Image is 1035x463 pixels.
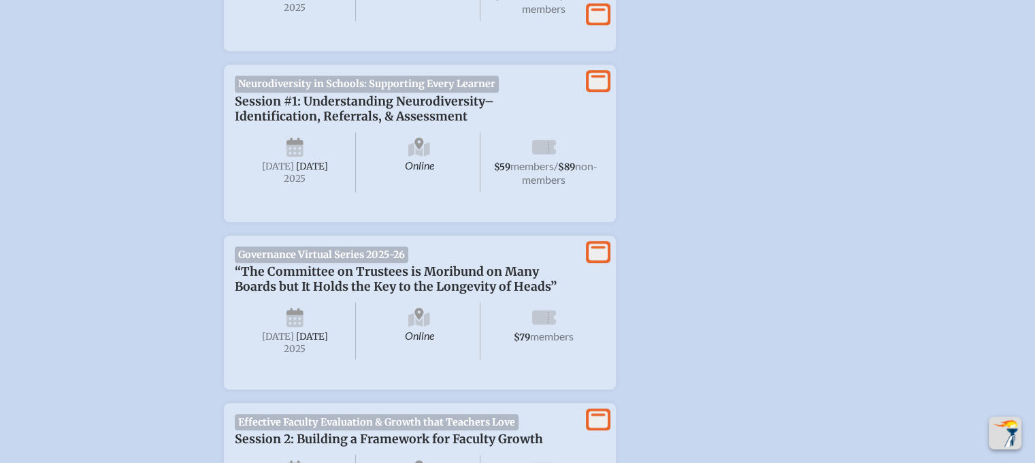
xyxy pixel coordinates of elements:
[494,161,510,173] span: $59
[514,332,530,343] span: $79
[235,414,519,430] span: Effective Faculty Evaluation & Growth that Teachers Love
[262,161,294,172] span: [DATE]
[246,3,345,13] span: 2025
[235,246,409,263] span: Governance Virtual Series 2025-26
[235,264,578,294] p: “The Committee on Trustees is Moribund on Many Boards but It Holds the Key to the Longevity of He...
[296,331,328,342] span: [DATE]
[510,159,554,172] span: members
[235,94,578,124] p: Session #1: Understanding Neurodiversity–Identification, Referrals, & Assessment
[989,417,1021,449] button: Scroll Top
[296,161,328,172] span: [DATE]
[991,419,1019,447] img: To the top
[262,331,294,342] span: [DATE]
[359,302,480,360] span: Online
[558,161,575,173] span: $89
[235,432,578,447] p: Session 2: Building a Framework for Faculty Growth
[359,132,480,192] span: Online
[246,174,345,184] span: 2025
[554,159,558,172] span: /
[530,330,574,342] span: members
[246,344,345,354] span: 2025
[522,159,597,186] span: non-members
[235,76,499,92] span: Neurodiversity in Schools: Supporting Every Learner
